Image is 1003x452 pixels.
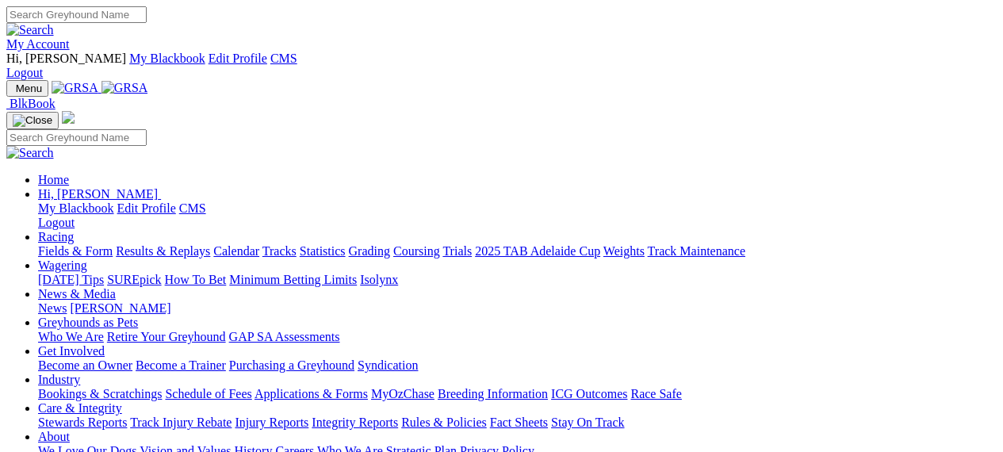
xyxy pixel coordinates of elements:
a: Isolynx [360,273,398,286]
div: Hi, [PERSON_NAME] [38,201,997,230]
a: My Blackbook [129,52,205,65]
a: About [38,430,70,443]
a: Hi, [PERSON_NAME] [38,187,161,201]
span: BlkBook [10,97,56,110]
a: Grading [349,244,390,258]
img: Search [6,146,54,160]
a: Bookings & Scratchings [38,387,162,400]
a: Wagering [38,259,87,272]
a: Fact Sheets [490,416,548,429]
a: Edit Profile [209,52,267,65]
a: Syndication [358,358,418,372]
a: Minimum Betting Limits [229,273,357,286]
span: Menu [16,82,42,94]
button: Toggle navigation [6,80,48,97]
a: Statistics [300,244,346,258]
a: Fields & Form [38,244,113,258]
a: Rules & Policies [401,416,487,429]
div: News & Media [38,301,997,316]
img: GRSA [52,81,98,95]
a: Calendar [213,244,259,258]
a: Logout [38,216,75,229]
a: Home [38,173,69,186]
div: Industry [38,387,997,401]
a: Track Injury Rebate [130,416,232,429]
a: Who We Are [38,330,104,343]
a: Tracks [262,244,297,258]
a: [DATE] Tips [38,273,104,286]
a: 2025 TAB Adelaide Cup [475,244,600,258]
a: Stay On Track [551,416,624,429]
a: My Account [6,37,70,51]
a: Get Involved [38,344,105,358]
a: Coursing [393,244,440,258]
a: Industry [38,373,80,386]
span: Hi, [PERSON_NAME] [6,52,126,65]
div: Racing [38,244,997,259]
img: logo-grsa-white.png [62,111,75,124]
a: News & Media [38,287,116,301]
img: Close [13,114,52,127]
div: Care & Integrity [38,416,997,430]
a: Racing [38,230,74,243]
img: Search [6,23,54,37]
a: Integrity Reports [312,416,398,429]
a: Results & Replays [116,244,210,258]
a: Logout [6,66,43,79]
a: My Blackbook [38,201,114,215]
div: Greyhounds as Pets [38,330,997,344]
a: MyOzChase [371,387,435,400]
a: Applications & Forms [255,387,368,400]
a: Schedule of Fees [165,387,251,400]
a: CMS [270,52,297,65]
a: Care & Integrity [38,401,122,415]
a: Track Maintenance [648,244,745,258]
div: My Account [6,52,997,80]
button: Toggle navigation [6,112,59,129]
input: Search [6,129,147,146]
span: Hi, [PERSON_NAME] [38,187,158,201]
a: [PERSON_NAME] [70,301,170,315]
div: Get Involved [38,358,997,373]
a: News [38,301,67,315]
a: Become a Trainer [136,358,226,372]
a: Retire Your Greyhound [107,330,226,343]
div: Wagering [38,273,997,287]
a: BlkBook [6,97,56,110]
a: Become an Owner [38,358,132,372]
a: Weights [603,244,645,258]
a: Stewards Reports [38,416,127,429]
a: ICG Outcomes [551,387,627,400]
a: Breeding Information [438,387,548,400]
a: Greyhounds as Pets [38,316,138,329]
a: Trials [442,244,472,258]
a: Race Safe [630,387,681,400]
a: Edit Profile [117,201,176,215]
a: GAP SA Assessments [229,330,340,343]
img: GRSA [101,81,148,95]
a: Injury Reports [235,416,308,429]
a: SUREpick [107,273,161,286]
a: CMS [179,201,206,215]
a: How To Bet [165,273,227,286]
a: Purchasing a Greyhound [229,358,354,372]
input: Search [6,6,147,23]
